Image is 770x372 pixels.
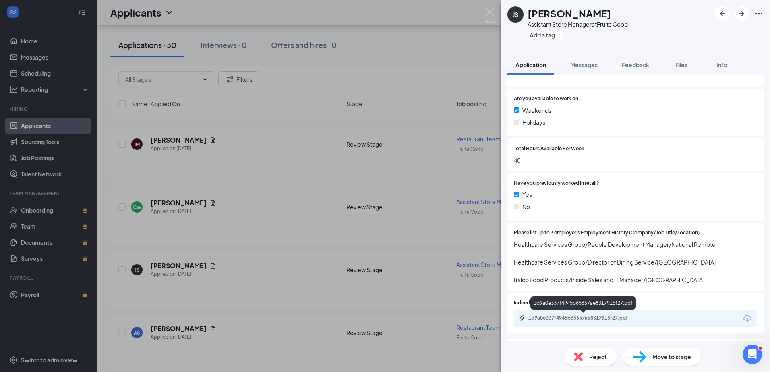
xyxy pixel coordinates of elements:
div: 1d9a0e337f4945b65657ae8317915f27.pdf [528,315,641,321]
span: Are you available to work on [514,95,578,103]
button: ArrowRight [735,6,749,21]
svg: ArrowLeftNew [718,9,727,19]
span: Move to stage [652,352,691,361]
svg: Plus [557,33,561,37]
span: Weekends [522,106,551,115]
span: No [522,202,530,211]
h1: [PERSON_NAME] [528,6,611,20]
span: Messages [570,61,598,68]
span: Indeed Resume [514,299,549,307]
span: Please list up to 3 employer's Employment History (Company/Job Title/Location) [514,229,700,237]
svg: Paperclip [519,315,525,321]
span: Reject [589,352,607,361]
svg: ArrowRight [737,9,747,19]
iframe: Intercom live chat [743,345,762,364]
span: Total Hours Available Per Week [514,145,584,153]
span: Info [716,61,727,68]
button: PlusAdd a tag [528,31,563,39]
span: Have you previously worked in retail? [514,180,599,187]
div: Assistant Store Manager at Fruita Coop [528,20,628,28]
span: Feedback [622,61,649,68]
a: Paperclip1d9a0e337f4945b65657ae8317915f27.pdf [519,315,649,322]
svg: Ellipses [754,9,764,19]
span: Files [675,61,687,68]
span: Yes [522,190,532,199]
div: JS [513,10,518,19]
div: 1d9a0e337f4945b65657ae8317915f27.pdf [530,296,636,310]
button: ArrowLeftNew [715,6,730,21]
span: 40 [514,156,757,165]
svg: Download [743,314,752,323]
span: Application [515,61,546,68]
span: Healthcare Services Group/People Development Manager/National Remote Healthcare Services Group/Di... [514,240,757,284]
span: Holidays [522,118,545,127]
